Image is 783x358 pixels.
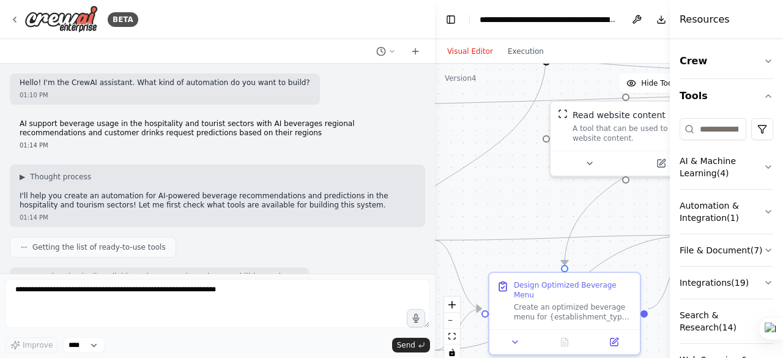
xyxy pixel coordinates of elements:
span: Thought process [30,172,91,182]
button: Hide left sidebar [442,11,459,28]
div: Design Optimized Beverage MenuCreate an optimized beverage menu for {establishment_type} that inc... [488,272,641,356]
button: Automation & Integration(1) [680,190,773,234]
div: 01:14 PM [20,141,415,150]
p: I'll help you create an automation for AI-powered beverage recommendations and predictions in the... [20,192,415,211]
button: fit view [444,329,460,345]
button: Integrations(19) [680,267,773,299]
div: BETA [108,12,138,27]
div: ScrapeWebsiteToolRead website contentA tool that can be used to read a website content. [549,100,702,177]
g: Edge from f60ac799-fb34-4c49-aa42-9a69afeec6dd to 7e9a20f6-9faf-4809-b7f4-7db600ed533c [648,229,696,315]
img: ScrapeWebsiteTool [558,109,568,119]
button: Search & Research(14) [680,299,773,343]
button: ▶Thought process [20,172,91,182]
button: Start a new chat [406,44,425,59]
button: AI & Machine Learning(4) [680,145,773,189]
button: Send [392,338,430,352]
g: Edge from a33f99d3-b44f-4ec0-b276-01db784624d9 to f60ac799-fb34-4c49-aa42-9a69afeec6dd [558,53,748,265]
img: Logo [24,6,98,33]
g: Edge from 66486588-f9c6-4b51-b916-7ffb2f937e79 to f60ac799-fb34-4c49-aa42-9a69afeec6dd [434,234,481,315]
p: AI support beverage usage in the hospitality and tourist sectors with AI beverages regional recom... [20,119,415,138]
button: Open in side panel [627,156,696,171]
button: No output available [539,335,591,349]
nav: breadcrumb [480,13,617,26]
span: Getting the list of ready-to-use tools [32,242,166,252]
p: Let me also check all available tools to see what other capabilities we have: [20,272,299,282]
span: Send [397,340,415,350]
div: Design Optimized Beverage Menu [514,280,633,300]
span: ▶ [20,172,25,182]
div: A tool that can be used to read a website content. [573,124,694,143]
button: Switch to previous chat [371,44,401,59]
button: Hide Tools [619,73,686,93]
div: 01:10 PM [20,91,310,100]
button: Open in side panel [593,335,635,349]
span: Improve [23,340,53,350]
button: Improve [5,337,58,353]
p: Hello! I'm the CrewAI assistant. What kind of automation do you want to build? [20,78,310,88]
div: Read website content [573,109,666,121]
button: Execution [500,44,551,59]
button: Visual Editor [440,44,500,59]
button: File & Document(7) [680,234,773,266]
button: Tools [680,79,773,113]
div: 01:14 PM [20,213,415,222]
div: Version 4 [445,73,477,83]
button: zoom out [444,313,460,329]
h4: Resources [680,12,730,27]
g: Edge from 3d38f834-b39f-4493-80cb-6dc03e369932 to 84d8f9d7-bd1b-4ba0-a967-a47760690c23 [344,53,552,302]
div: Create an optimized beverage menu for {establishment_type} that incorporates regional preferences... [514,302,633,322]
button: Click to speak your automation idea [407,309,425,327]
g: Edge from 66486588-f9c6-4b51-b916-7ffb2f937e79 to 7e9a20f6-9faf-4809-b7f4-7db600ed533c [434,229,696,246]
span: Hide Tools [641,78,678,88]
button: Crew [680,44,773,78]
button: zoom in [444,297,460,313]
